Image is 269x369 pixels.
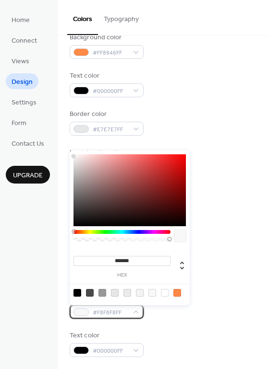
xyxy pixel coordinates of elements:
span: #000000FF [93,86,128,96]
button: Upgrade [6,166,50,184]
div: rgb(243, 243, 243) [136,289,144,297]
a: Views [6,53,35,69]
div: rgb(255, 255, 255) [161,289,169,297]
span: Connect [12,36,37,46]
div: rgb(231, 231, 231) [111,289,119,297]
span: Contact Us [12,139,44,149]
span: #000000FF [93,346,128,356]
a: Connect [6,32,43,48]
span: Upgrade [13,171,43,181]
a: Settings [6,94,42,110]
span: #E7E7E7FF [93,125,128,135]
div: Inner border color [70,148,142,158]
div: rgb(235, 235, 235) [123,289,131,297]
span: Design [12,77,33,87]
a: Home [6,12,36,27]
div: Text color [70,71,142,81]
span: #FF8946FF [93,48,128,58]
div: rgb(248, 248, 248) [148,289,156,297]
div: rgb(74, 74, 74) [86,289,94,297]
a: Form [6,115,32,130]
span: Views [12,57,29,67]
span: Form [12,118,26,128]
label: hex [73,273,171,278]
div: Background color [70,33,142,43]
span: Settings [12,98,37,108]
div: rgb(153, 153, 153) [98,289,106,297]
a: Design [6,73,38,89]
div: rgb(255, 137, 70) [173,289,181,297]
div: rgb(0, 0, 0) [73,289,81,297]
div: Text color [70,331,142,341]
span: #F8F8F8FF [93,308,128,318]
a: Contact Us [6,135,50,151]
span: Home [12,15,30,25]
div: Border color [70,109,142,119]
